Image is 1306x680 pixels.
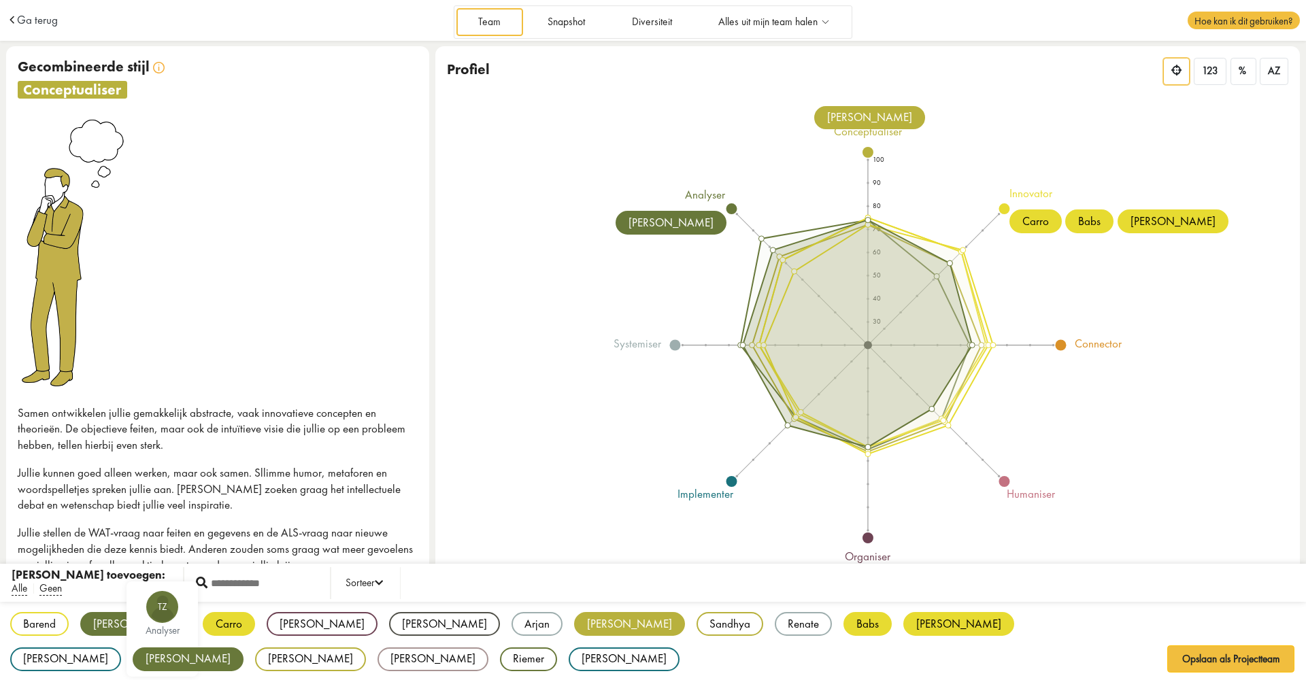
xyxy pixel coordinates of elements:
p: Jullie kunnen goed alleen werken, maar ook samen. Sllimme humor, metaforen en woordspelletjes spr... [18,465,418,513]
div: Sorteer [346,575,383,592]
a: Diversiteit [609,8,694,36]
div: [PERSON_NAME] [574,612,685,636]
div: Renate [775,612,832,636]
span: TZ [146,601,179,613]
div: Sandhya [697,612,763,636]
tspan: innovator [1009,186,1053,201]
span: Profiel [447,60,490,78]
div: [PERSON_NAME] [569,647,680,671]
img: conceptualiser.png [18,116,128,388]
tspan: organiser [845,549,891,564]
span: % [1239,65,1246,78]
div: [PERSON_NAME] [10,647,121,671]
div: [PERSON_NAME] [80,612,191,636]
div: Arjan [512,612,563,636]
text: 100 [873,155,884,164]
span: Alle [12,581,27,596]
div: [PERSON_NAME] [267,612,378,636]
div: [PERSON_NAME] [378,647,488,671]
div: Carro [203,612,255,636]
span: conceptualiser [18,81,127,99]
p: Samen ontwikkelen jullie gemakkelijk abstracte, vaak innovatieve concepten en theorieën. De objec... [18,405,418,454]
div: [PERSON_NAME] [255,647,366,671]
span: Gecombineerde stijl [18,57,150,75]
div: [PERSON_NAME] [133,647,244,671]
a: Alles uit mijn team halen [697,8,850,36]
div: analyser [133,626,191,636]
text: 90 [873,178,881,187]
button: Opslaan als Projectteam [1167,645,1295,673]
p: Jullie stellen de WAT-vraag naar feiten en gegevens en de ALS-vraag naar nieuwe mogelijkheden die... [18,525,418,573]
img: info.svg [153,62,165,73]
tspan: connector [1075,336,1122,351]
tspan: implementer [677,486,733,501]
div: [PERSON_NAME] toevoegen: [12,567,165,583]
div: [PERSON_NAME] [616,211,726,235]
div: [PERSON_NAME] [389,612,500,636]
span: Geen [39,581,62,596]
span: Hoe kan ik dit gebruiken? [1188,12,1299,29]
span: Alles uit mijn team halen [718,16,818,28]
a: Team [456,8,523,36]
text: 80 [873,201,881,210]
div: Babs [843,612,892,636]
div: Barend [10,612,69,636]
span: AZ [1268,65,1280,78]
div: Carro [1009,209,1062,233]
div: [PERSON_NAME] [1118,209,1228,233]
a: Snapshot [525,8,607,36]
div: Riemer [500,647,557,671]
tspan: conceptualiser [834,123,903,138]
tspan: systemiser [614,336,662,351]
tspan: analyser [685,187,726,202]
tspan: humaniser [1007,486,1056,501]
a: Ga terug [17,14,58,26]
div: Babs [1065,209,1114,233]
div: [PERSON_NAME] [814,106,925,130]
span: 123 [1202,65,1218,78]
div: [PERSON_NAME] [903,612,1014,636]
